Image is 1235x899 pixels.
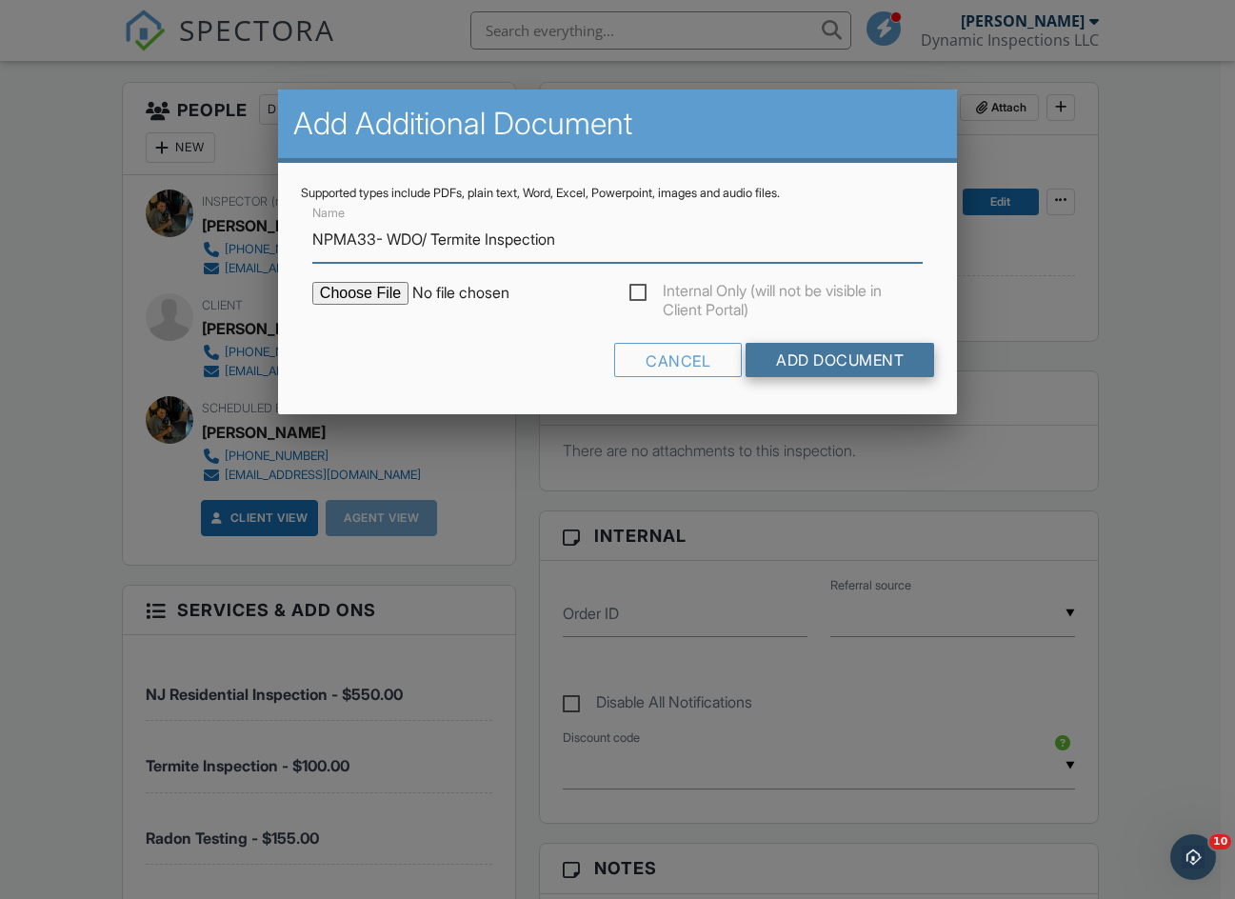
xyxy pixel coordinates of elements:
div: Cancel [614,343,742,377]
label: Name [312,205,345,222]
label: Internal Only (will not be visible in Client Portal) [629,282,924,306]
h2: Add Additional Document [293,105,942,143]
span: 10 [1209,834,1231,849]
div: Supported types include PDFs, plain text, Word, Excel, Powerpoint, images and audio files. [301,186,934,201]
iframe: Intercom live chat [1170,834,1216,880]
input: Add Document [746,343,934,377]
